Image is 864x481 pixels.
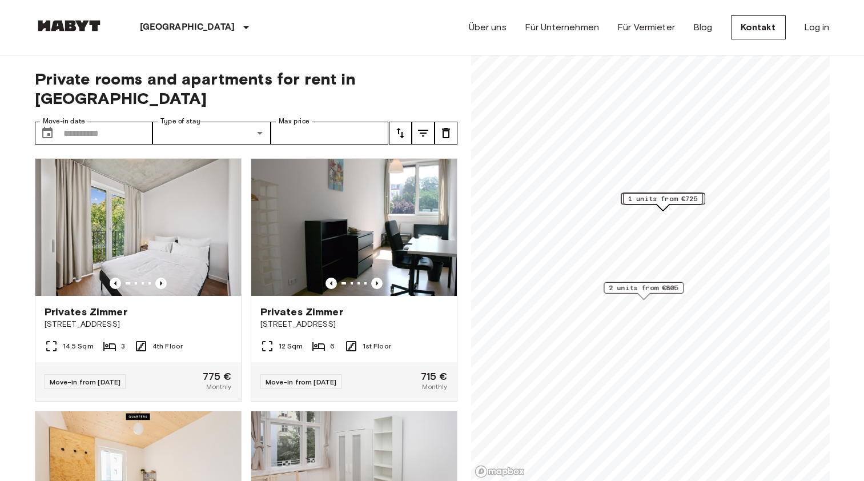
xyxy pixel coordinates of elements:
p: [GEOGRAPHIC_DATA] [140,21,235,34]
div: Map marker [623,193,703,211]
span: 4th Floor [152,341,183,351]
span: Monthly [206,382,231,392]
span: [STREET_ADDRESS] [45,319,232,330]
label: Move-in date [43,117,85,126]
span: 1st Floor [363,341,391,351]
button: Previous image [155,278,167,289]
span: 6 [330,341,335,351]
img: Marketing picture of unit DE-01-259-018-03Q [35,159,241,296]
span: Privates Zimmer [260,305,343,319]
label: Type of stay [160,117,200,126]
label: Max price [279,117,310,126]
span: [STREET_ADDRESS] [260,319,448,330]
button: tune [435,122,457,145]
div: Map marker [604,282,684,300]
a: Blog [693,21,713,34]
a: Für Unternehmen [525,21,599,34]
span: 715 € [421,371,448,382]
a: Über uns [469,21,507,34]
button: Previous image [371,278,383,289]
img: Marketing picture of unit DE-01-041-02M [251,159,457,296]
span: Private rooms and apartments for rent in [GEOGRAPHIC_DATA] [35,69,457,108]
span: Privates Zimmer [45,305,127,319]
img: Habyt [35,20,103,31]
a: Marketing picture of unit DE-01-259-018-03QPrevious imagePrevious imagePrivates Zimmer[STREET_ADD... [35,158,242,402]
span: 12 Sqm [279,341,303,351]
a: Log in [804,21,830,34]
button: tune [412,122,435,145]
button: Previous image [325,278,337,289]
span: Move-in from [DATE] [266,378,337,386]
button: Choose date [36,122,59,145]
div: Map marker [621,193,705,211]
span: 14.5 Sqm [63,341,94,351]
span: 775 € [203,371,232,382]
span: Monthly [422,382,447,392]
span: Move-in from [DATE] [50,378,121,386]
span: 3 [121,341,125,351]
button: Previous image [110,278,121,289]
button: tune [389,122,412,145]
a: Kontakt [731,15,786,39]
a: Für Vermieter [617,21,675,34]
span: 2 units from €805 [609,283,678,293]
a: Mapbox logo [475,465,525,478]
span: 1 units from €725 [628,194,698,204]
a: Marketing picture of unit DE-01-041-02MPrevious imagePrevious imagePrivates Zimmer[STREET_ADDRESS... [251,158,457,402]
